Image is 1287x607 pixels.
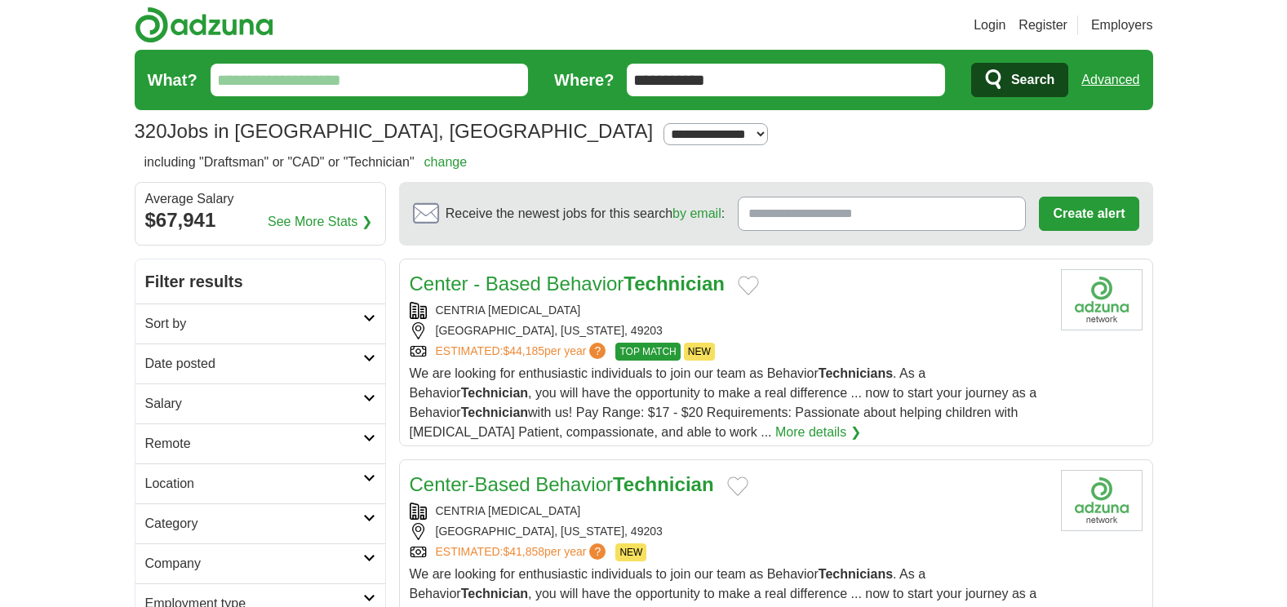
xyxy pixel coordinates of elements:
[410,302,1048,319] div: CENTRIA [MEDICAL_DATA]
[1011,64,1054,96] span: Search
[145,554,363,574] h2: Company
[145,354,363,374] h2: Date posted
[554,68,614,92] label: Where?
[424,155,468,169] a: change
[503,344,544,357] span: $44,185
[589,543,606,560] span: ?
[615,343,680,361] span: TOP MATCH
[135,463,385,503] a: Location
[1091,16,1153,35] a: Employers
[1081,64,1139,96] a: Advanced
[145,206,375,235] div: $67,941
[1039,197,1138,231] button: Create alert
[727,476,748,496] button: Add to favorite jobs
[410,473,714,495] a: Center-Based BehaviorTechnician
[738,276,759,295] button: Add to favorite jobs
[819,366,893,380] strong: Technicians
[410,503,1048,520] div: CENTRIA [MEDICAL_DATA]
[145,193,375,206] div: Average Salary
[135,120,654,142] h1: Jobs in [GEOGRAPHIC_DATA], [GEOGRAPHIC_DATA]
[135,503,385,543] a: Category
[672,206,721,220] a: by email
[1061,269,1143,330] img: Company logo
[410,523,1048,540] div: [GEOGRAPHIC_DATA], [US_STATE], 49203
[974,16,1005,35] a: Login
[135,303,385,343] a: Sort by
[145,434,363,454] h2: Remote
[145,314,363,334] h2: Sort by
[436,343,610,361] a: ESTIMATED:$44,185per year?
[135,343,385,383] a: Date posted
[1061,470,1143,531] img: Company logo
[135,423,385,463] a: Remote
[268,212,372,232] a: See More Stats ❯
[135,383,385,423] a: Salary
[624,272,725,295] strong: Technician
[503,545,544,558] span: $41,858
[1019,16,1067,35] a: Register
[410,322,1048,339] div: [GEOGRAPHIC_DATA], [US_STATE], 49203
[775,423,861,442] a: More details ❯
[461,386,528,400] strong: Technician
[135,7,273,43] img: Adzuna logo
[436,543,610,561] a: ESTIMATED:$41,858per year?
[971,63,1068,97] button: Search
[446,204,725,224] span: Receive the newest jobs for this search :
[461,587,528,600] strong: Technician
[135,543,385,583] a: Company
[461,405,528,419] strong: Technician
[144,153,468,172] h2: including "Draftsman" or "CAD" or "Technician"
[589,343,606,359] span: ?
[145,394,363,414] h2: Salary
[145,474,363,494] h2: Location
[148,68,197,92] label: What?
[819,567,893,581] strong: Technicians
[135,259,385,303] h2: Filter results
[135,117,167,146] span: 320
[684,343,715,361] span: NEW
[145,514,363,534] h2: Category
[410,272,725,295] a: Center - Based BehaviorTechnician
[410,366,1037,439] span: We are looking for enthusiastic individuals to join our team as Behavior . As a Behavior , you wi...
[615,543,646,561] span: NEW
[613,473,714,495] strong: Technician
